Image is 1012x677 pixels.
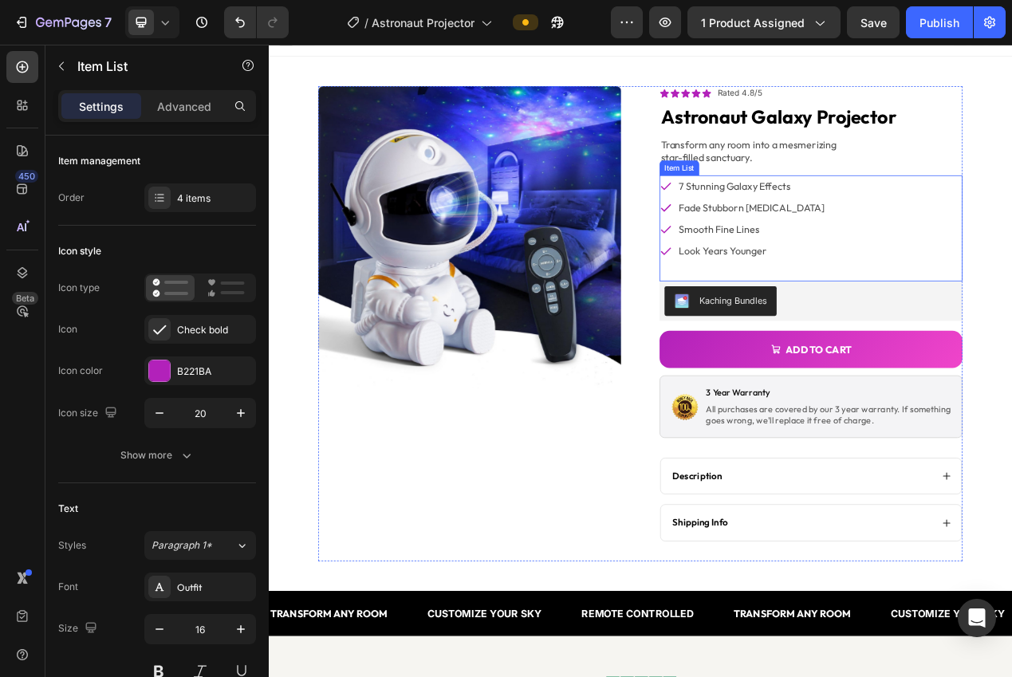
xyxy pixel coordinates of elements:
span: Save [860,16,887,30]
p: 7 stunning galaxy effects [528,171,715,194]
p: Rated 4.8/5 [578,55,636,71]
div: Rich Text Editor. Editing area: main [526,251,718,279]
div: Publish [919,14,959,31]
div: Icon type [58,281,100,295]
button: Save [847,6,900,38]
div: B221BA [177,364,252,379]
div: 450 [15,170,38,183]
div: Order [58,191,85,205]
div: Rich Text Editor. Editing area: main [526,224,718,252]
span: Astronaut Projector [372,14,474,31]
div: Show more [120,447,195,463]
button: 1 product assigned [687,6,841,38]
div: Kaching Bundles [554,321,641,337]
div: Item List [506,152,551,166]
div: Open Intercom Messenger [958,599,996,637]
p: Advanced [157,98,211,115]
div: Text [58,502,78,516]
p: star-filled sanctuary. [505,137,892,154]
p: 7 [104,13,112,32]
div: Icon color [58,364,103,378]
h1: astronaut galaxy projector [503,76,893,110]
button: Show more [58,441,256,470]
button: Kaching Bundles [510,311,654,349]
p: Transform any room into a mesmerizing [505,121,892,138]
span: 1 product assigned [701,14,805,31]
iframe: Design area [269,45,1012,677]
div: Outfit [177,581,252,595]
p: fade stubborn [MEDICAL_DATA] [528,199,715,222]
div: Undo/Redo [224,6,289,38]
div: Beta [12,292,38,305]
div: Icon [58,322,77,337]
p: 3 Year Warranty [563,441,878,455]
img: KachingBundles.png [522,321,541,340]
p: smooth fine lines [528,226,715,250]
div: Rich Text Editor. Editing area: main [526,168,718,196]
p: look years younger [528,254,715,277]
div: Add to cart [666,384,750,401]
button: Paragraph 1* [144,531,256,560]
img: gempages_563747377920344850-f50e7086-f0fa-47ba-b210-9c9ee53fa139.png [517,447,555,486]
p: Description [520,548,584,564]
div: Check bold [177,323,252,337]
div: Size [58,618,100,640]
p: Settings [79,98,124,115]
button: Add to cart [503,368,893,416]
p: Item List [77,57,213,76]
p: All purchases are covered by our 3 year warranty. If something goes wrong, we'll replace it free ... [563,462,878,490]
div: Icon style [58,244,101,258]
div: Font [58,580,78,594]
div: 4 items [177,191,252,206]
div: Icon size [58,403,120,424]
div: Item management [58,154,140,168]
div: Rich Text Editor. Editing area: main [526,196,718,224]
span: / [364,14,368,31]
button: 7 [6,6,119,38]
span: Paragraph 1* [152,538,212,553]
p: Shipping Info [520,608,592,624]
button: Publish [906,6,973,38]
div: Styles [58,538,86,553]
